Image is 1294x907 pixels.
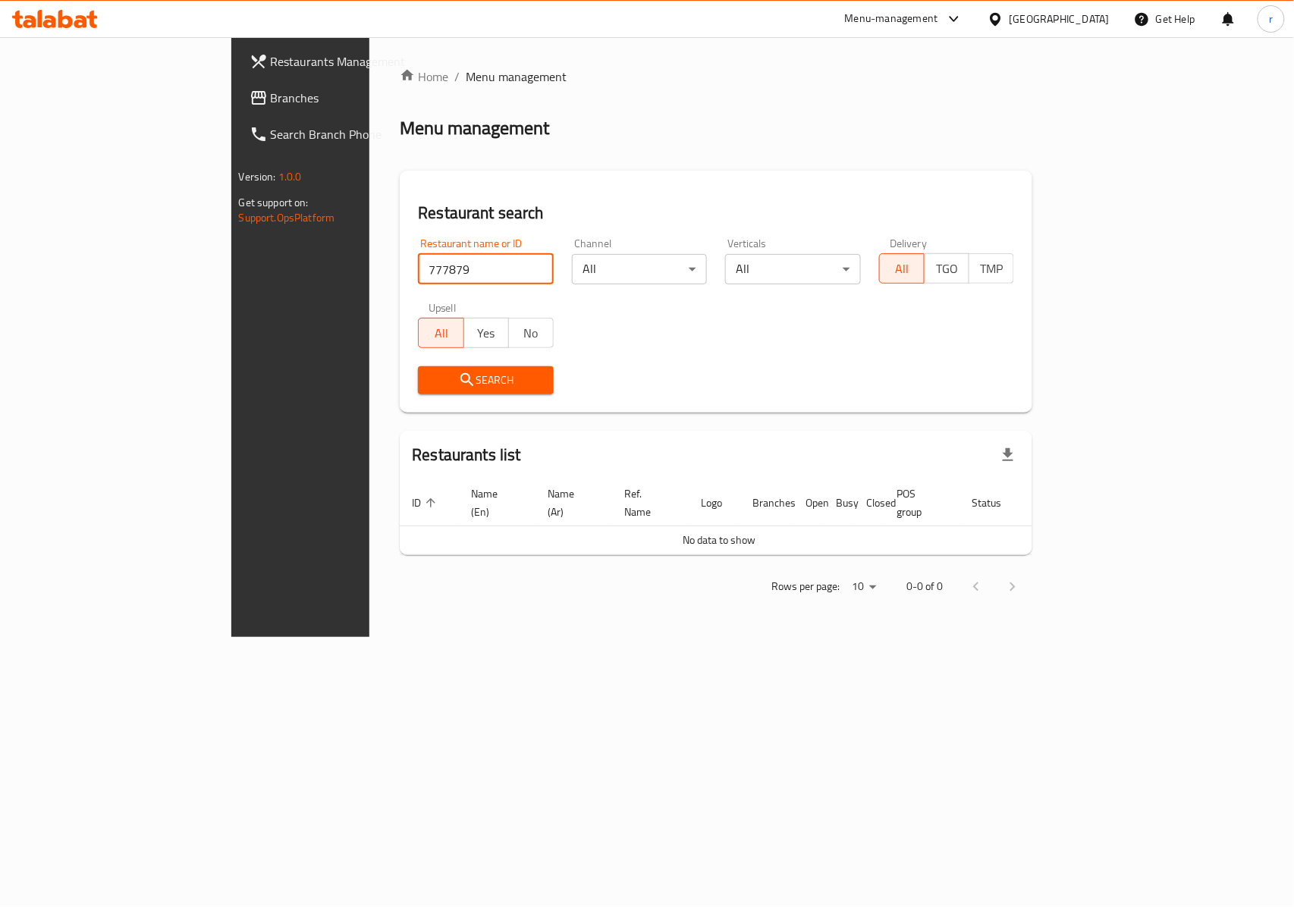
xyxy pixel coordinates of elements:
[463,318,509,348] button: Yes
[890,238,928,249] label: Delivery
[931,258,963,280] span: TGO
[886,258,919,280] span: All
[278,167,302,187] span: 1.0.0
[740,480,793,526] th: Branches
[418,202,1014,224] h2: Restaurant search
[400,480,1091,555] table: enhanced table
[793,480,824,526] th: Open
[1269,11,1273,27] span: r
[237,116,448,152] a: Search Branch Phone
[824,480,854,526] th: Busy
[239,167,276,187] span: Version:
[418,318,463,348] button: All
[515,322,548,344] span: No
[418,366,554,394] button: Search
[548,485,594,521] span: Name (Ar)
[239,193,309,212] span: Get support on:
[854,480,884,526] th: Closed
[990,437,1026,473] div: Export file
[430,371,542,390] span: Search
[400,116,549,140] h2: Menu management
[924,253,969,284] button: TGO
[271,125,435,143] span: Search Branch Phone
[725,254,861,284] div: All
[466,67,567,86] span: Menu management
[412,444,520,466] h2: Restaurants list
[271,89,435,107] span: Branches
[846,576,882,598] div: Rows per page:
[879,253,925,284] button: All
[906,577,943,596] p: 0-0 of 0
[454,67,460,86] li: /
[683,530,756,550] span: No data to show
[897,485,941,521] span: POS group
[508,318,554,348] button: No
[969,253,1014,284] button: TMP
[425,322,457,344] span: All
[412,494,441,512] span: ID
[470,322,503,344] span: Yes
[845,10,938,28] div: Menu-management
[1010,11,1110,27] div: [GEOGRAPHIC_DATA]
[271,52,435,71] span: Restaurants Management
[471,485,517,521] span: Name (En)
[237,80,448,116] a: Branches
[572,254,708,284] div: All
[429,303,457,313] label: Upsell
[972,494,1021,512] span: Status
[400,67,1032,86] nav: breadcrumb
[624,485,671,521] span: Ref. Name
[418,254,554,284] input: Search for restaurant name or ID..
[975,258,1008,280] span: TMP
[237,43,448,80] a: Restaurants Management
[239,208,335,228] a: Support.OpsPlatform
[771,577,840,596] p: Rows per page:
[689,480,740,526] th: Logo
